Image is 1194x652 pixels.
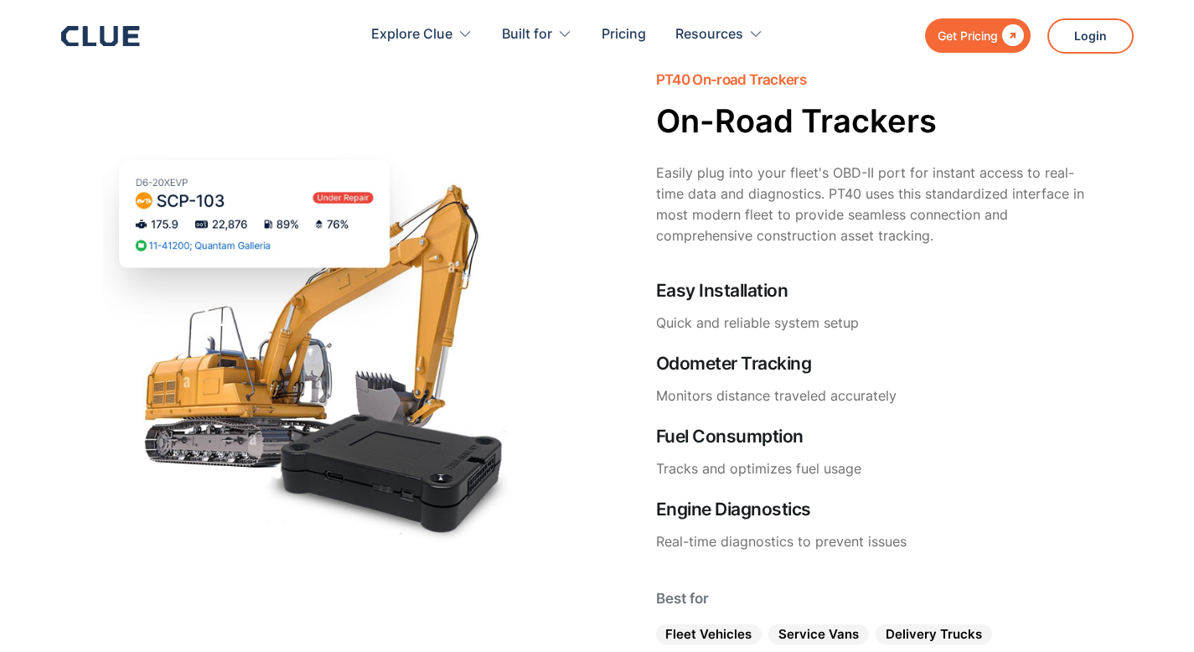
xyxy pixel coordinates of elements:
img: asset tracking management system [103,72,539,645]
div: Built for [502,8,552,61]
div: Resources [675,8,743,61]
div: Built for [502,8,572,61]
h4: Fuel Consumption [656,427,1092,447]
a: Login [1047,18,1134,54]
div: Delivery Trucks [876,624,992,644]
div: Resources [675,8,763,61]
a: Get Pricing [925,18,1031,53]
h4: Odometer Tracking [656,354,1092,374]
p: Quick and reliable system setup [656,313,1092,334]
div: Get Pricing [938,25,998,46]
h4: Engine Diagnostics [656,499,1092,520]
a: Pricing [602,8,646,61]
h3: Best for [656,586,1092,611]
div: Explore Clue [371,8,452,61]
h3: On-Road Trackers [656,101,1092,142]
div:  [998,25,1024,46]
p: Monitors distance traveled accurately [656,386,1092,406]
p: Easily plug into your fleet's OBD-II port for instant access to real-time data and diagnostics. P... [656,163,1092,247]
div: Fleet Vehicles [656,624,762,644]
h4: Easy Installation [656,281,1092,301]
div: Explore Clue [371,8,473,61]
h2: PT40 On-road Trackers [656,72,1092,88]
p: Real-time diagnostics to prevent issues [656,531,1092,552]
div: Service Vans [768,624,869,644]
p: Tracks and optimizes fuel usage [656,458,1092,479]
